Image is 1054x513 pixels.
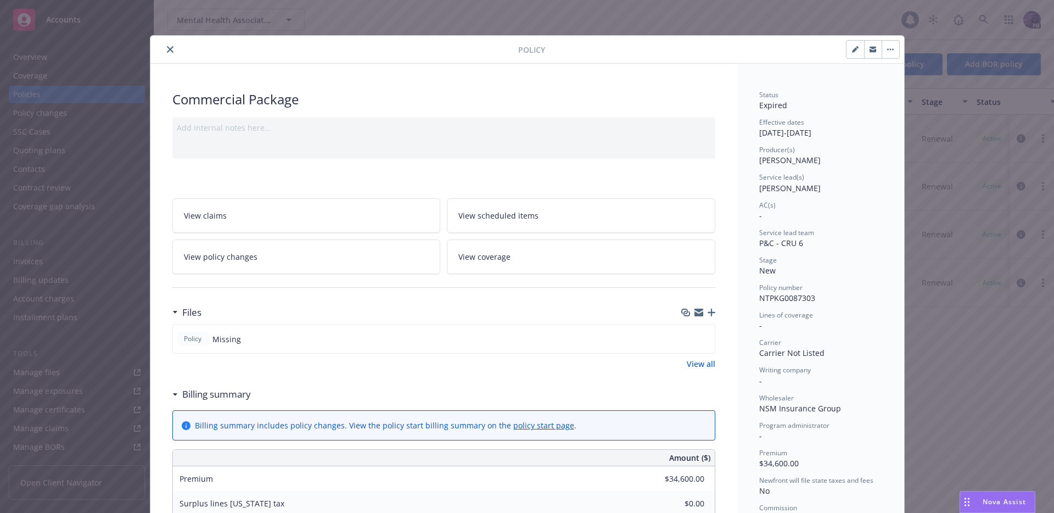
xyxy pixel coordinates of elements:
[759,421,829,430] span: Program administrator
[960,492,974,512] div: Drag to move
[458,210,539,221] span: View scheduled items
[759,238,803,248] span: P&C - CRU 6
[669,452,710,464] span: Amount ($)
[164,43,177,56] button: close
[640,495,711,512] input: 0.00
[182,305,201,320] h3: Files
[195,420,576,431] div: Billing summary includes policy changes. View the policy start billing summary on the .
[759,183,821,193] span: [PERSON_NAME]
[759,476,873,485] span: Newfront will file state taxes and fees
[759,210,762,221] span: -
[759,320,762,331] span: -
[759,431,762,441] span: -
[182,387,251,402] h3: Billing summary
[960,491,1035,513] button: Nova Assist
[182,334,204,344] span: Policy
[759,145,795,154] span: Producer(s)
[759,172,804,182] span: Service lead(s)
[759,393,794,403] span: Wholesaler
[184,210,227,221] span: View claims
[687,358,715,370] a: View all
[759,265,776,276] span: New
[458,251,511,263] span: View coverage
[759,403,841,414] span: NSM Insurance Group
[212,333,241,345] span: Missing
[180,498,284,509] span: Surplus lines [US_STATE] tax
[759,448,787,458] span: Premium
[759,118,804,127] span: Effective dates
[759,100,787,110] span: Expired
[759,348,825,358] span: Carrier Not Listed
[759,376,762,386] span: -
[184,251,257,263] span: View policy changes
[983,497,1026,506] span: Nova Assist
[759,338,781,347] span: Carrier
[759,283,803,292] span: Policy number
[180,473,213,484] span: Premium
[759,255,777,265] span: Stage
[759,200,776,210] span: AC(s)
[172,90,715,109] div: Commercial Package
[447,239,715,274] a: View coverage
[759,155,821,165] span: [PERSON_NAME]
[172,239,441,274] a: View policy changes
[759,293,815,303] span: NTPKG0087303
[759,90,778,99] span: Status
[172,387,251,402] div: Billing summary
[759,503,797,512] span: Commission
[759,310,813,320] span: Lines of coverage
[447,198,715,233] a: View scheduled items
[759,118,882,138] div: [DATE] - [DATE]
[518,44,545,55] span: Policy
[177,122,711,133] div: Add internal notes here...
[759,228,814,237] span: Service lead team
[759,486,770,496] span: No
[640,471,711,487] input: 0.00
[759,365,811,375] span: Writing company
[172,198,441,233] a: View claims
[172,305,201,320] div: Files
[759,458,799,469] span: $34,600.00
[513,420,574,431] a: policy start page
